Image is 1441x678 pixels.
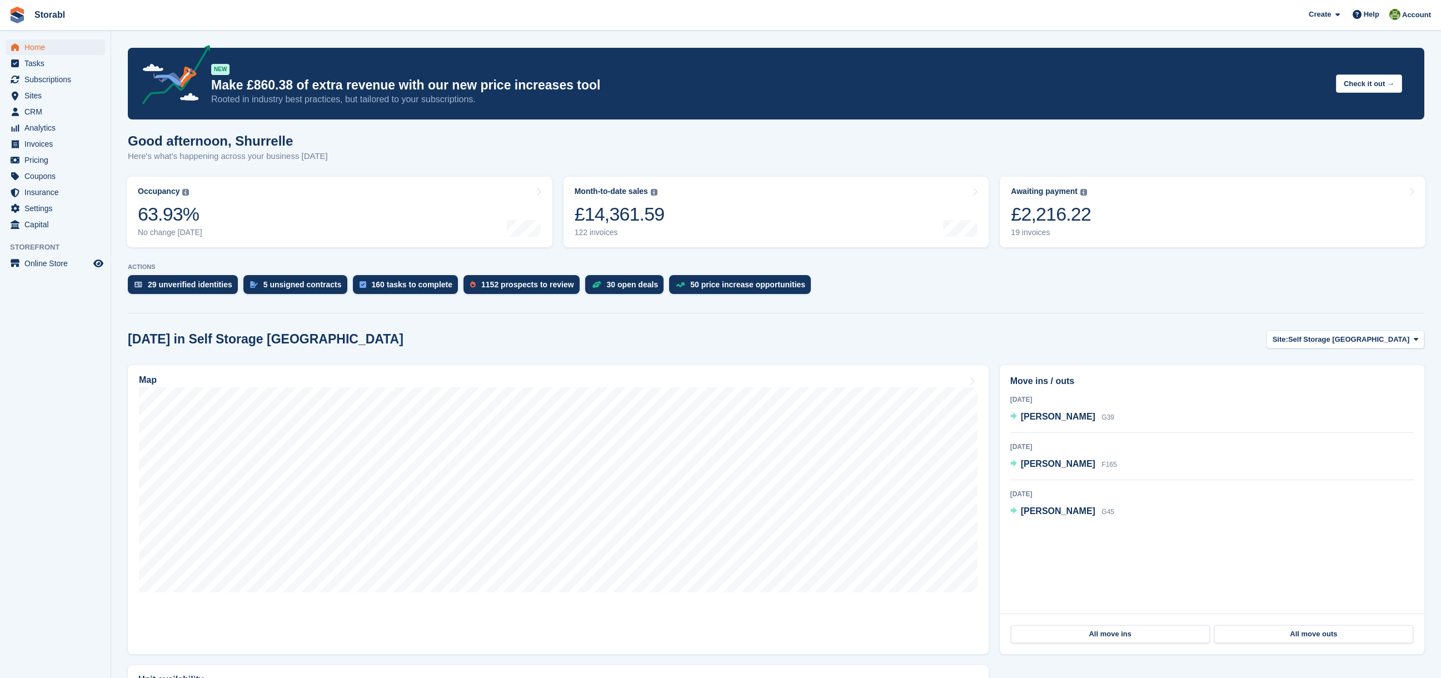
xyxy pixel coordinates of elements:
span: Insurance [24,185,91,200]
img: Shurrelle Harrington [1389,9,1400,20]
a: 50 price increase opportunities [669,275,816,300]
span: Settings [24,201,91,216]
div: 122 invoices [575,228,665,237]
img: price-adjustments-announcement-icon-8257ccfd72463d97f412b2fc003d46551f7dbcb40ab6d574587a9cd5c0d94... [133,45,211,108]
a: [PERSON_NAME] F165 [1010,457,1117,472]
div: 19 invoices [1011,228,1091,237]
div: 63.93% [138,203,202,226]
a: menu [6,185,105,200]
a: menu [6,256,105,271]
span: G39 [1101,413,1114,421]
span: Sites [24,88,91,103]
span: Online Store [24,256,91,271]
a: Occupancy 63.93% No change [DATE] [127,177,552,247]
button: Check it out → [1336,74,1402,93]
span: Analytics [24,120,91,136]
a: Month-to-date sales £14,361.59 122 invoices [564,177,989,247]
h2: [DATE] in Self Storage [GEOGRAPHIC_DATA] [128,332,403,347]
span: Account [1402,9,1431,21]
span: Storefront [10,242,111,253]
img: price_increase_opportunities-93ffe204e8149a01c8c9dc8f82e8f89637d9d84a8eef4429ea346261dce0b2c0.svg [676,282,685,287]
a: menu [6,120,105,136]
span: Coupons [24,168,91,184]
a: menu [6,217,105,232]
a: menu [6,104,105,119]
a: Storabl [30,6,69,24]
div: No change [DATE] [138,228,202,237]
p: ACTIONS [128,263,1424,271]
div: 50 price increase opportunities [690,280,805,289]
span: Self Storage [GEOGRAPHIC_DATA] [1288,334,1409,345]
img: task-75834270c22a3079a89374b754ae025e5fb1db73e45f91037f5363f120a921f8.svg [360,281,366,288]
div: Occupancy [138,187,179,196]
a: menu [6,88,105,103]
p: Rooted in industry best practices, but tailored to your subscriptions. [211,93,1327,106]
img: icon-info-grey-7440780725fd019a000dd9b08b2336e03edf1995a4989e88bcd33f0948082b44.svg [182,189,189,196]
a: menu [6,201,105,216]
div: Month-to-date sales [575,187,648,196]
a: [PERSON_NAME] G39 [1010,410,1114,425]
div: 1152 prospects to review [481,280,574,289]
img: deal-1b604bf984904fb50ccaf53a9ad4b4a5d6e5aea283cecdc64d6e3604feb123c2.svg [592,281,601,288]
img: contract_signature_icon-13c848040528278c33f63329250d36e43548de30e8caae1d1a13099fd9432cc5.svg [250,281,258,288]
a: 30 open deals [585,275,670,300]
a: Map [128,365,989,654]
img: verify_identity-adf6edd0f0f0b5bbfe63781bf79b02c33cf7c696d77639b501bdc392416b5a36.svg [134,281,142,288]
span: Help [1364,9,1379,20]
a: menu [6,56,105,71]
h1: Good afternoon, Shurrelle [128,133,328,148]
a: 160 tasks to complete [353,275,464,300]
p: Make £860.38 of extra revenue with our new price increases tool [211,77,1327,93]
span: Pricing [24,152,91,168]
a: menu [6,168,105,184]
div: £14,361.59 [575,203,665,226]
span: Tasks [24,56,91,71]
a: menu [6,39,105,55]
div: [DATE] [1010,489,1414,499]
span: F165 [1101,461,1116,468]
img: stora-icon-8386f47178a22dfd0bd8f6a31ec36ba5ce8667c1dd55bd0f319d3a0aa187defe.svg [9,7,26,23]
p: Here's what's happening across your business [DATE] [128,150,328,163]
span: Invoices [24,136,91,152]
h2: Move ins / outs [1010,375,1414,388]
span: [PERSON_NAME] [1021,506,1095,516]
div: 160 tasks to complete [372,280,453,289]
a: 1152 prospects to review [463,275,585,300]
div: [DATE] [1010,395,1414,405]
span: Home [24,39,91,55]
a: menu [6,72,105,87]
button: Site: Self Storage [GEOGRAPHIC_DATA] [1267,330,1424,348]
span: G45 [1101,508,1114,516]
a: 29 unverified identities [128,275,243,300]
a: Preview store [92,257,105,270]
span: [PERSON_NAME] [1021,412,1095,421]
span: Capital [24,217,91,232]
span: CRM [24,104,91,119]
a: All move ins [1011,625,1210,643]
a: Awaiting payment £2,216.22 19 invoices [1000,177,1425,247]
span: [PERSON_NAME] [1021,459,1095,468]
div: £2,216.22 [1011,203,1091,226]
a: 5 unsigned contracts [243,275,353,300]
a: All move outs [1214,625,1413,643]
img: icon-info-grey-7440780725fd019a000dd9b08b2336e03edf1995a4989e88bcd33f0948082b44.svg [1080,189,1087,196]
h2: Map [139,375,157,385]
div: [DATE] [1010,442,1414,452]
img: icon-info-grey-7440780725fd019a000dd9b08b2336e03edf1995a4989e88bcd33f0948082b44.svg [651,189,657,196]
div: 5 unsigned contracts [263,280,342,289]
a: menu [6,136,105,152]
span: Subscriptions [24,72,91,87]
div: Awaiting payment [1011,187,1078,196]
a: [PERSON_NAME] G45 [1010,505,1114,519]
a: menu [6,152,105,168]
div: 30 open deals [607,280,659,289]
img: prospect-51fa495bee0391a8d652442698ab0144808aea92771e9ea1ae160a38d050c398.svg [470,281,476,288]
span: Site: [1273,334,1288,345]
span: Create [1309,9,1331,20]
div: 29 unverified identities [148,280,232,289]
div: NEW [211,64,230,75]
